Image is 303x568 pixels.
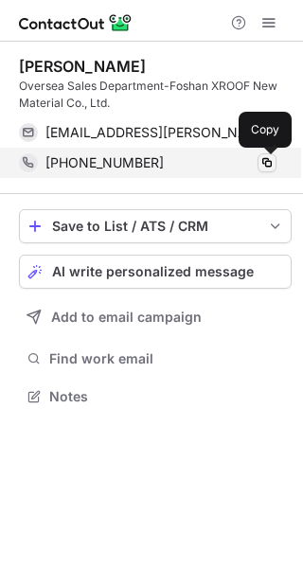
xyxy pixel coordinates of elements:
[52,219,258,234] div: Save to List / ATS / CRM
[51,310,202,325] span: Add to email campaign
[52,264,254,279] span: AI write personalized message
[19,78,292,112] div: Oversea Sales Department-Foshan XROOF New Material Co., Ltd.
[19,57,146,76] div: [PERSON_NAME]
[49,350,284,367] span: Find work email
[19,209,292,243] button: save-profile-one-click
[19,11,133,34] img: ContactOut v5.3.10
[19,255,292,289] button: AI write personalized message
[19,300,292,334] button: Add to email campaign
[45,154,164,171] span: [PHONE_NUMBER]
[45,124,262,141] span: [EMAIL_ADDRESS][PERSON_NAME][DOMAIN_NAME]
[49,388,284,405] span: Notes
[19,383,292,410] button: Notes
[19,346,292,372] button: Find work email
